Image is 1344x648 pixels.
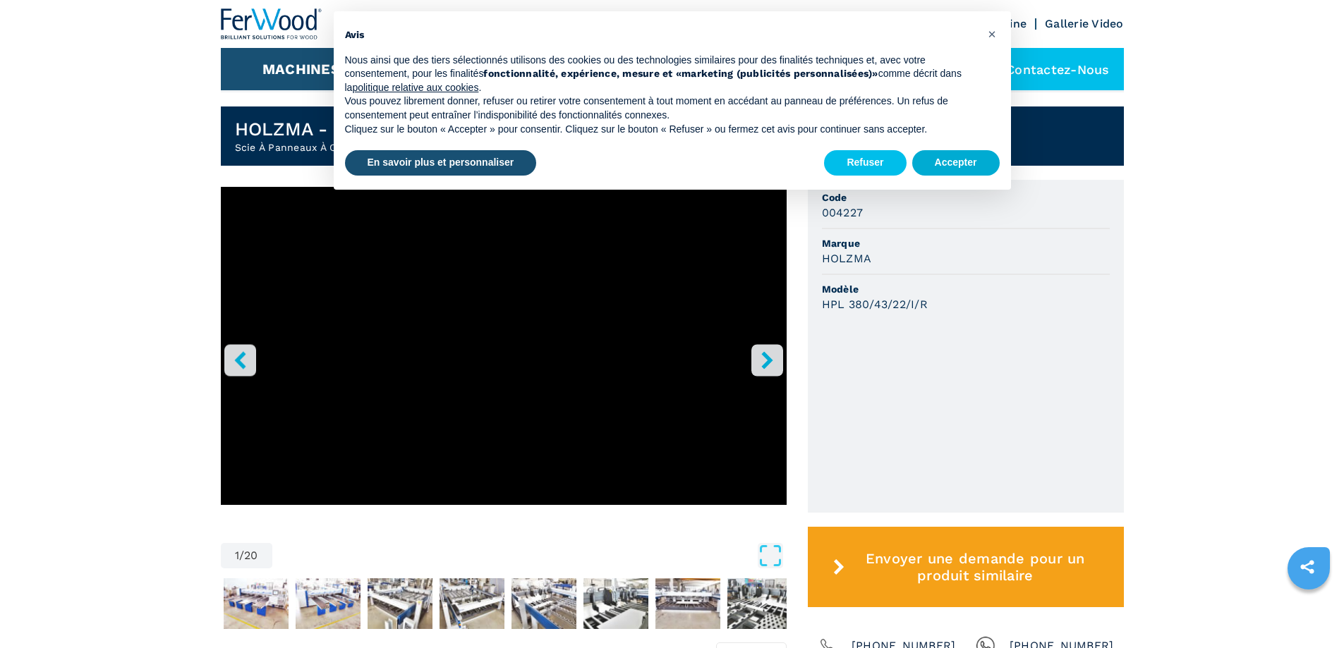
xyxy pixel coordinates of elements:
img: Ferwood [221,8,322,39]
button: Go to Slide 2 [221,575,291,632]
h1: HOLZMA - HPL 380/43/22/I/R [235,118,504,140]
iframe: Chat [1284,585,1333,637]
span: Envoyer une demande pour un produit similaire [850,550,1100,584]
span: Modèle [822,282,1110,296]
p: Vous pouvez librement donner, refuser ou retirer votre consentement à tout moment en accédant au ... [345,94,977,122]
button: Go to Slide 5 [437,575,507,632]
h3: HOLZMA [822,250,872,267]
span: 20 [244,550,258,561]
div: Contactez-nous [971,48,1124,90]
a: sharethis [1290,549,1325,585]
img: a0f90979cee5960fed6712667f2bb7d8 [368,578,432,629]
img: 7b0ab295e864d667b16cefa9bda62741 [583,578,648,629]
span: Marque [822,236,1110,250]
strong: fonctionnalité, expérience, mesure et «marketing (publicités personnalisées)» [483,68,878,79]
img: 0d721cc8b904569d22a36b2d564d6f5c [511,578,576,629]
span: / [239,550,244,561]
h3: 004227 [822,204,864,221]
button: left-button [224,344,256,376]
div: Go to Slide 1 [221,187,787,529]
a: politique relative aux cookies [352,82,478,93]
button: Open Fullscreen [276,543,783,568]
button: Machines [262,61,340,78]
button: Go to Slide 9 [725,575,795,632]
h2: Avis [345,28,977,42]
button: Go to Slide 7 [581,575,651,632]
span: 1 [235,550,239,561]
img: 414fc7fcea2a7962eb5c006829cff14b [655,578,720,629]
button: En savoir plus et personnaliser [345,150,537,176]
iframe: HOLZMA HPL 380-43-22-I-R_004227 [221,187,787,505]
h2: Scie À Panneaux À Chargement Automatique [235,140,504,154]
nav: Thumbnail Navigation [221,575,787,632]
span: × [988,25,996,42]
img: c7d6cbfecf03146fb5055e2fe36a72b3 [224,578,289,629]
a: Gallerie Video [1045,17,1124,30]
button: Go to Slide 6 [509,575,579,632]
img: d9703b66b98172ddd02f4c08f48816c4 [296,578,361,629]
button: Go to Slide 8 [653,575,723,632]
h3: HPL 380/43/22/I/R [822,296,928,312]
img: e54065345f6e1535dd93d35db11c3c60 [440,578,504,629]
button: Envoyer une demande pour un produit similaire [808,527,1124,607]
button: Go to Slide 4 [365,575,435,632]
button: right-button [751,344,783,376]
button: Accepter [912,150,1000,176]
img: 3164644b7b3ae021fff4f1aabba9cafc [727,578,792,629]
p: Nous ainsi que des tiers sélectionnés utilisons des cookies ou des technologies similaires pour d... [345,54,977,95]
button: Refuser [824,150,906,176]
button: Go to Slide 3 [293,575,363,632]
p: Cliquez sur le bouton « Accepter » pour consentir. Cliquez sur le bouton « Refuser » ou fermez ce... [345,123,977,137]
button: Fermer cet avis [981,23,1004,45]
